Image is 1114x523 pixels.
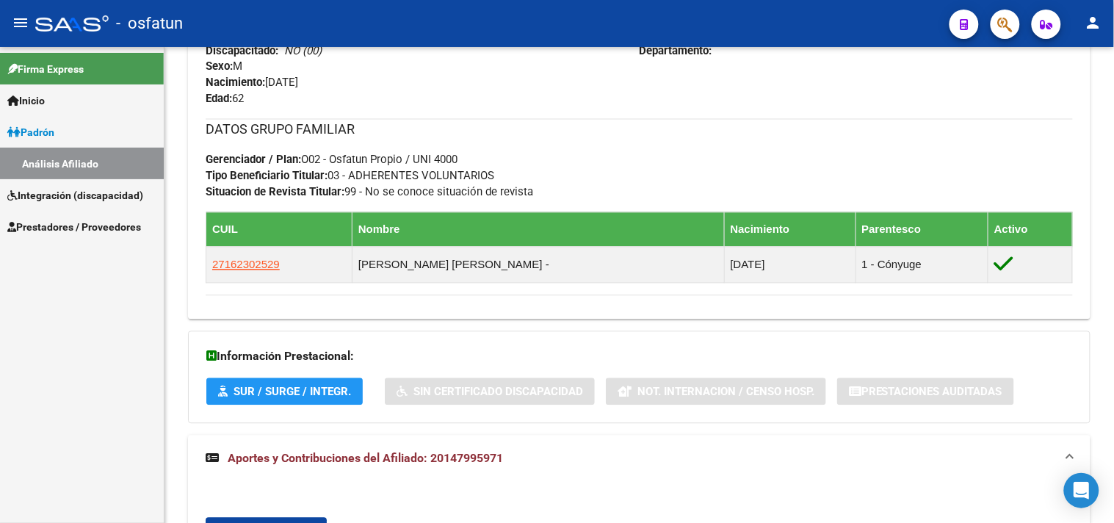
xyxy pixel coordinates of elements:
span: Not. Internacion / Censo Hosp. [637,386,814,399]
span: Padrón [7,124,54,140]
span: Sin Certificado Discapacidad [413,386,583,399]
strong: Nacimiento: [206,76,265,90]
strong: Edad: [206,93,232,106]
strong: Situacion de Revista Titular: [206,186,344,199]
button: Prestaciones Auditadas [837,378,1014,405]
button: Sin Certificado Discapacidad [385,378,595,405]
span: [DATE] [206,76,298,90]
h3: DATOS GRUPO FAMILIAR [206,120,1073,140]
span: M [206,60,242,73]
div: Open Intercom Messenger [1064,473,1099,508]
i: NO (00) [284,44,322,57]
span: Prestaciones Auditadas [861,386,1002,399]
span: Inicio [7,93,45,109]
mat-icon: menu [12,14,29,32]
button: Not. Internacion / Censo Hosp. [606,378,826,405]
th: Activo [988,212,1073,247]
strong: Departamento: [640,44,712,57]
span: 99 - No se conoce situación de revista [206,186,533,199]
th: Nombre [352,212,724,247]
mat-expansion-panel-header: Aportes y Contribuciones del Afiliado: 20147995971 [188,436,1091,483]
span: 03 - ADHERENTES VOLUNTARIOS [206,170,494,183]
span: Aportes y Contribuciones del Afiliado: 20147995971 [228,452,503,466]
strong: Discapacitado: [206,44,278,57]
span: - osfatun [116,7,183,40]
span: Prestadores / Proveedores [7,219,141,235]
td: [PERSON_NAME] [PERSON_NAME] - [352,247,724,283]
th: Nacimiento [724,212,856,247]
span: Firma Express [7,61,84,77]
td: 1 - Cónyuge [856,247,988,283]
strong: Gerenciador / Plan: [206,154,301,167]
button: SUR / SURGE / INTEGR. [206,378,363,405]
span: Integración (discapacidad) [7,187,143,203]
h3: Información Prestacional: [206,347,1072,367]
mat-icon: person [1085,14,1102,32]
span: O02 - Osfatun Propio / UNI 4000 [206,154,457,167]
span: 62 [206,93,244,106]
strong: Tipo Beneficiario Titular: [206,170,328,183]
span: SUR / SURGE / INTEGR. [234,386,351,399]
th: CUIL [206,212,352,247]
span: 27162302529 [212,259,280,271]
th: Parentesco [856,212,988,247]
strong: Sexo: [206,60,233,73]
td: [DATE] [724,247,856,283]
